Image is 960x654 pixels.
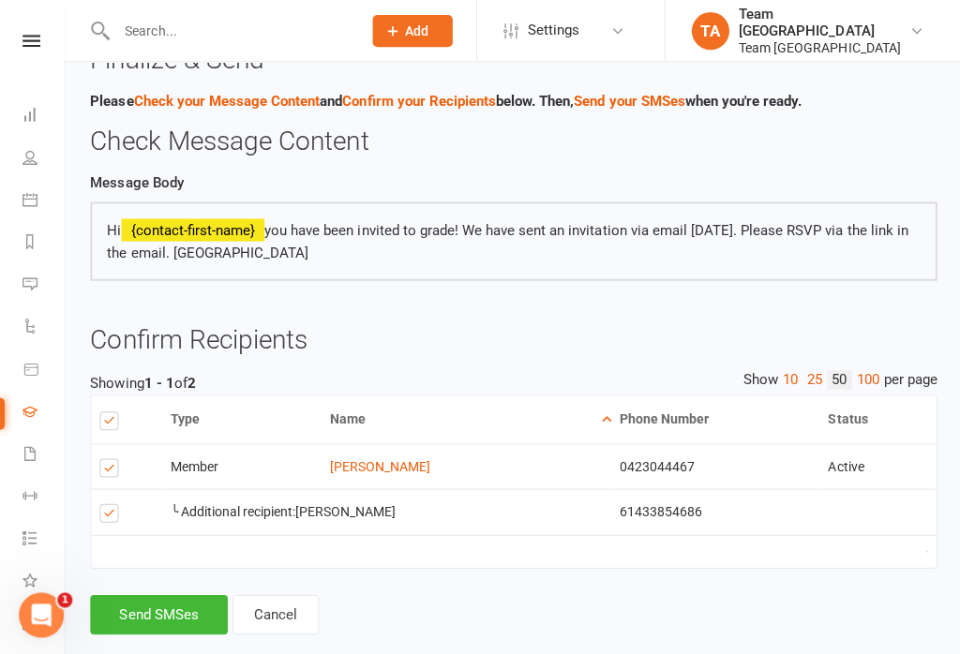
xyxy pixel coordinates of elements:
div: Hi you have been invited to grade! We have sent an invitation via email [DATE]. Please RSVP via t... [107,218,917,263]
td: Active [817,442,933,487]
div: Show per page [741,369,934,389]
td: ╰ Additional recipient: [161,487,608,532]
a: 50 [824,369,848,389]
th: Status [817,394,933,442]
div: Team [GEOGRAPHIC_DATA] [736,6,906,39]
span: Add [404,23,427,38]
div: 61433854686 [617,503,808,517]
span: [PERSON_NAME] [294,502,395,517]
span: Settings [526,9,577,52]
th: Type [161,394,321,442]
h3: Finalize & Send [90,46,934,75]
strong: 2 [187,374,195,391]
a: Reports [22,222,65,264]
label: Message Body [90,171,183,194]
a: People [22,138,65,180]
th: Phone Number [608,394,817,442]
a: 10 [775,369,800,389]
a: What's New [22,559,65,602]
a: Check your Message Content [133,93,319,110]
a: [PERSON_NAME] [329,457,429,472]
td: Member [161,442,321,487]
span: 1 [57,590,72,605]
button: Cancel [232,593,318,632]
div: Showing of [90,371,934,394]
button: Add [371,15,451,47]
iframe: Intercom live chat [19,590,64,635]
button: Send SMSes [90,593,227,632]
a: 25 [800,369,824,389]
input: Search... [111,18,347,44]
div: Team [GEOGRAPHIC_DATA] [736,39,906,56]
a: Confirm your Recipients [341,93,494,110]
h3: Confirm Recipients [90,325,934,354]
strong: 1 - 1 [143,374,173,391]
a: Send your SMSes [572,93,682,110]
a: Calendar [22,180,65,222]
a: 100 [848,369,880,389]
h3: Check Message Content [90,127,934,156]
a: Product Sales [22,349,65,391]
div: TA [689,12,727,50]
p: Please and below. Then, when you're ready. [90,90,934,112]
a: Dashboard [22,96,65,138]
th: Name [321,394,609,442]
span: 0423044467 [617,457,692,472]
